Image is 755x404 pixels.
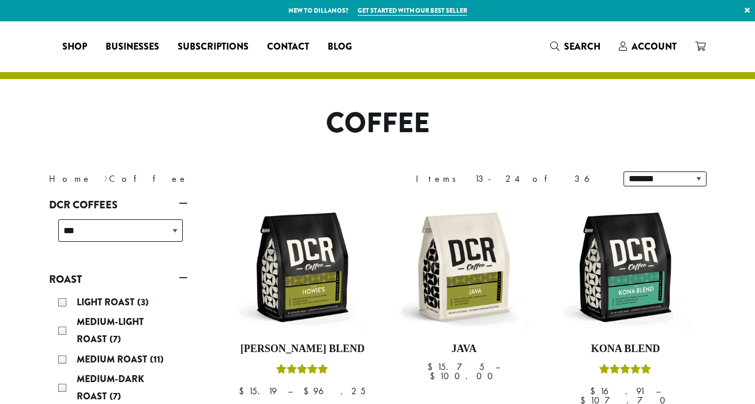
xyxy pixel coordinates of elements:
span: (3) [137,295,149,309]
span: Shop [62,40,87,54]
bdi: 15.75 [427,361,484,373]
h4: Kona Blend [559,343,692,356]
span: › [104,168,108,186]
bdi: 100.00 [430,370,498,382]
a: Home [49,173,92,185]
a: Get started with our best seller [358,6,467,16]
span: Businesses [106,40,159,54]
bdi: 96.25 [303,385,366,397]
bdi: 15.19 [239,385,277,397]
a: Shop [53,38,96,56]
span: (7) [110,390,121,403]
img: DCR-12oz-Kona-Blend-Stock-scaled.png [559,201,692,334]
span: – [288,385,292,397]
span: (7) [110,332,121,346]
img: DCR-12oz-Howies-Stock-scaled.png [236,201,369,334]
span: $ [239,385,249,397]
h4: Java [397,343,530,356]
span: Search [564,40,600,53]
span: – [495,361,500,373]
span: – [656,385,660,397]
span: Medium-Dark Roast [77,372,144,403]
div: Rated 4.67 out of 5 [276,362,328,380]
span: Medium Roast [77,353,150,366]
bdi: 16.91 [590,385,645,397]
h4: [PERSON_NAME] Blend [236,343,369,356]
div: Rated 5.00 out of 5 [599,362,651,380]
span: Contact [267,40,309,54]
span: $ [430,370,440,382]
span: Account [632,40,677,53]
span: Blog [328,40,352,54]
nav: Breadcrumb [49,172,360,186]
a: Roast [49,270,187,289]
span: $ [427,361,437,373]
span: $ [590,385,600,397]
span: (11) [150,353,164,366]
div: Items 13-24 of 36 [416,172,606,186]
img: DCR-12oz-Java-Stock-scaled.png [397,201,530,334]
h1: Coffee [40,107,715,140]
span: Light Roast [77,295,137,309]
span: Medium-Light Roast [77,315,144,346]
span: $ [303,385,313,397]
a: DCR Coffees [49,195,187,215]
span: Subscriptions [178,40,249,54]
div: DCR Coffees [49,215,187,256]
a: Search [541,37,610,56]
